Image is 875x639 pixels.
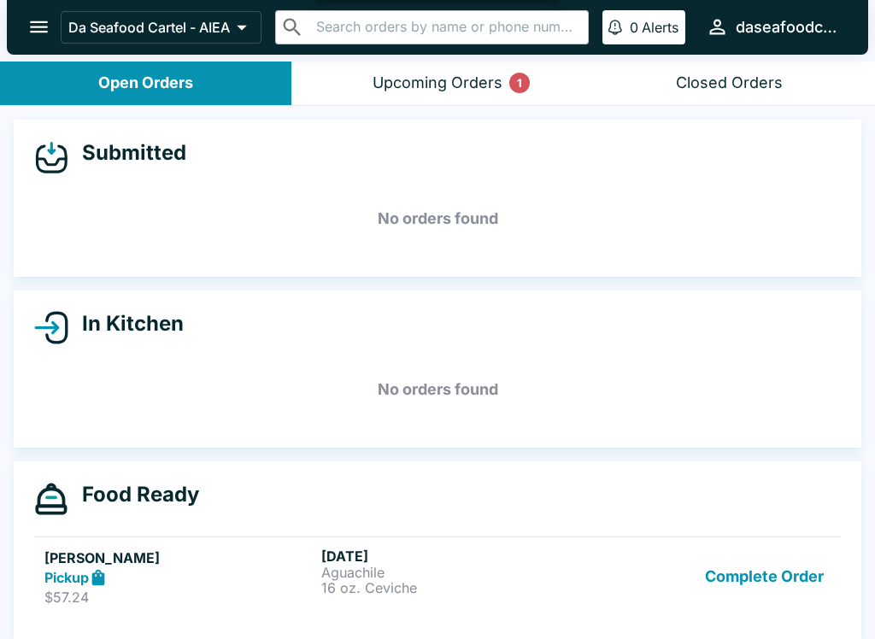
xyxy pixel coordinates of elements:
button: Da Seafood Cartel - AIEA [61,11,261,44]
input: Search orders by name or phone number [311,15,581,39]
div: Open Orders [98,73,193,93]
h4: In Kitchen [68,311,184,337]
p: Alerts [642,19,678,36]
h4: Food Ready [68,482,199,507]
button: Complete Order [698,548,831,607]
p: 16 oz. Ceviche [321,580,591,595]
h5: No orders found [34,359,841,420]
strong: Pickup [44,569,89,586]
div: Upcoming Orders [373,73,502,93]
button: open drawer [17,5,61,49]
p: $57.24 [44,589,314,606]
p: Aguachile [321,565,591,580]
a: [PERSON_NAME]Pickup$57.24[DATE]Aguachile16 oz. CevicheComplete Order [34,536,841,617]
div: daseafoodcartel [736,17,841,38]
h4: Submitted [68,140,186,166]
h5: No orders found [34,188,841,249]
h6: [DATE] [321,548,591,565]
p: Da Seafood Cartel - AIEA [68,19,230,36]
button: daseafoodcartel [699,9,848,45]
h5: [PERSON_NAME] [44,548,314,568]
p: 1 [517,74,522,91]
p: 0 [630,19,638,36]
div: Closed Orders [676,73,783,93]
